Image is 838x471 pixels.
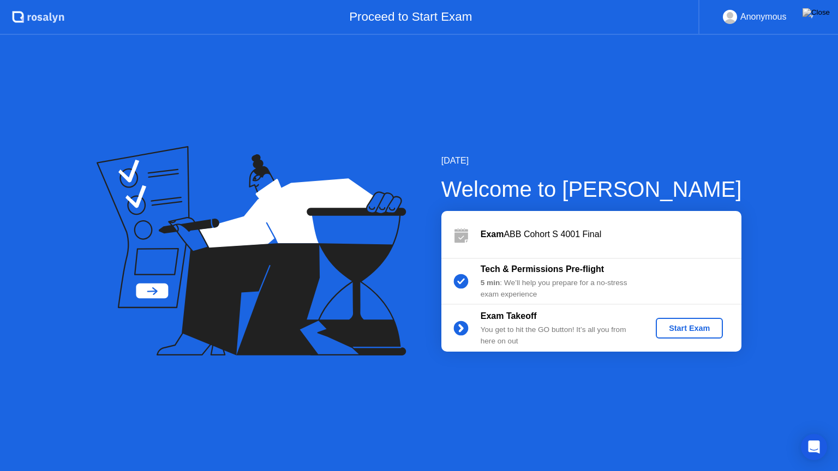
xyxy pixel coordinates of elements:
div: Welcome to [PERSON_NAME] [441,173,742,206]
b: 5 min [481,279,500,287]
div: [DATE] [441,154,742,167]
b: Tech & Permissions Pre-flight [481,264,604,274]
div: Anonymous [740,10,787,24]
div: Open Intercom Messenger [801,434,827,460]
div: You get to hit the GO button! It’s all you from here on out [481,324,638,347]
button: Start Exam [656,318,723,339]
div: ABB Cohort S 4001 Final [481,228,741,241]
b: Exam Takeoff [481,311,537,321]
div: : We’ll help you prepare for a no-stress exam experience [481,277,638,300]
div: Start Exam [660,324,719,333]
img: Close [803,8,830,17]
b: Exam [481,230,504,239]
